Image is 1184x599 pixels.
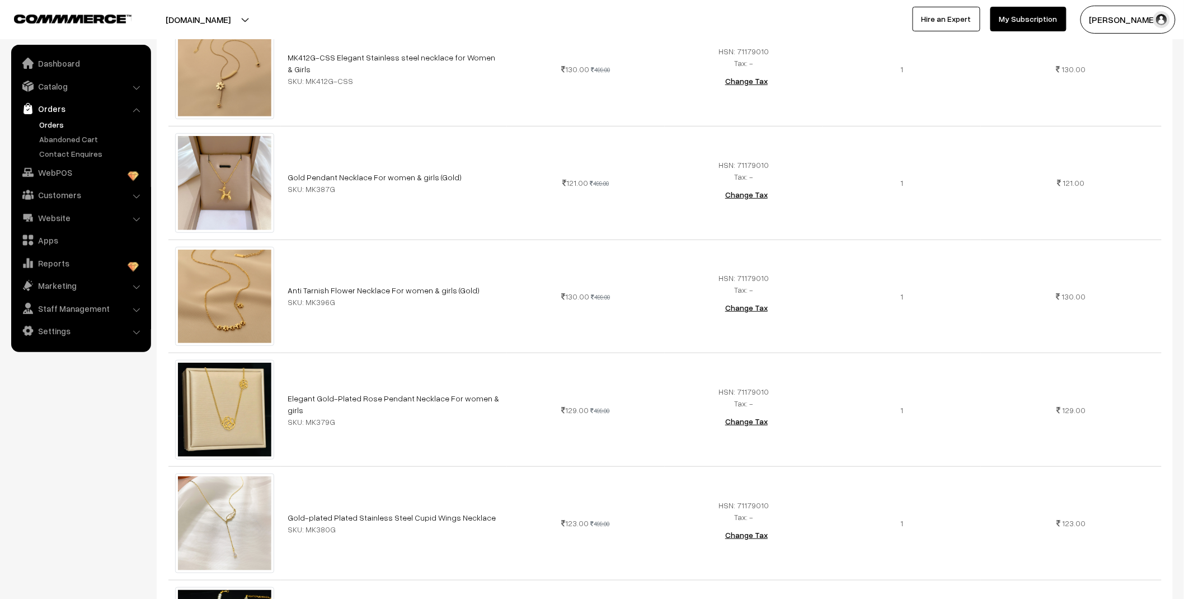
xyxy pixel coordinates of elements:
[14,99,147,119] a: Orders
[716,523,777,547] button: Change Tax
[175,133,275,233] img: imah4d9kdzhntz8h.jpeg
[36,148,147,160] a: Contact Enquires
[718,273,769,294] span: HSN: 71179010 Tax: -
[716,409,777,434] button: Change Tax
[14,275,147,296] a: Marketing
[175,474,275,573] img: imah4dakejagpzyg.jpeg
[36,133,147,145] a: Abandoned Cart
[14,162,147,182] a: WebPOS
[561,64,589,74] span: 130.00
[14,11,112,25] a: COMMMERCE
[718,160,769,181] span: HSN: 71179010 Tax: -
[14,321,147,341] a: Settings
[175,20,275,119] img: 1-mk412g-css-necklace-myki-original-imahapfzypmma2th.jpeg
[716,182,777,207] button: Change Tax
[591,407,610,414] strike: 499.00
[900,178,903,188] span: 1
[175,247,275,347] img: imah5nxy2egdjstf.jpeg
[716,296,777,320] button: Change Tax
[718,46,769,68] span: HSN: 71179010 Tax: -
[591,520,610,527] strike: 499.00
[14,15,131,23] img: COMMMERCE
[14,208,147,228] a: Website
[36,119,147,130] a: Orders
[900,292,903,301] span: 1
[562,405,589,415] span: 129.00
[591,66,610,73] strike: 499.00
[288,513,496,522] a: Gold-plated Plated Stainless Steel Cupid Wings Necklace
[14,253,147,273] a: Reports
[900,405,903,415] span: 1
[14,53,147,73] a: Dashboard
[288,75,500,87] div: SKU: MK412G-CSS
[718,387,769,408] span: HSN: 71179010 Tax: -
[1153,11,1170,28] img: user
[288,183,500,195] div: SKU: MK387G
[913,7,980,31] a: Hire an Expert
[14,230,147,250] a: Apps
[591,293,610,301] strike: 499.00
[716,69,777,93] button: Change Tax
[1062,64,1086,74] span: 130.00
[288,53,495,74] a: MK412G-CSS Elegant Stainless steel necklace for Women & Girls
[14,185,147,205] a: Customers
[562,518,589,528] span: 123.00
[1062,518,1086,528] span: 123.00
[990,7,1066,31] a: My Subscription
[1080,6,1176,34] button: [PERSON_NAME]
[1063,178,1085,188] span: 121.00
[126,6,270,34] button: [DOMAIN_NAME]
[288,296,500,308] div: SKU: MK396G
[718,500,769,522] span: HSN: 71179010 Tax: -
[561,292,589,301] span: 130.00
[1062,405,1086,415] span: 129.00
[14,76,147,96] a: Catalog
[288,416,500,428] div: SKU: MK379G
[590,180,609,187] strike: 499.00
[900,64,903,74] span: 1
[14,298,147,319] a: Staff Management
[1062,292,1086,301] span: 130.00
[288,523,500,535] div: SKU: MK380G
[288,172,462,182] a: Gold Pendant Necklace For women & girls (Gold)
[288,394,499,415] a: Elegant Gold-Plated Rose Pendant Necklace For women & girls
[288,286,480,295] a: Anti Tarnish Flower Necklace For women & girls (Gold)
[175,360,275,460] img: imah4dahfbgzhrsn.jpeg
[562,178,588,188] span: 121.00
[900,518,903,528] span: 1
